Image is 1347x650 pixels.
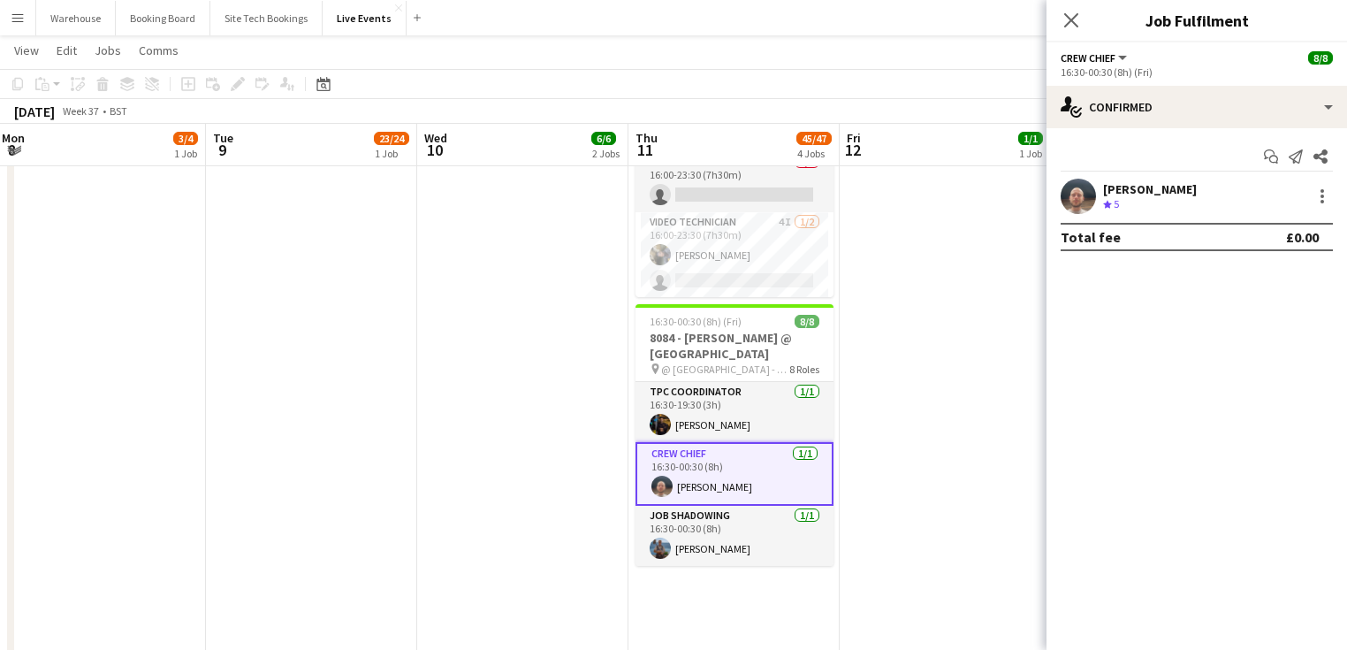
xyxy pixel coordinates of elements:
[635,35,833,297] app-job-card: 16:00-23:30 (7h30m)11/137857 - Berkeley Events @ [GEOGRAPHIC_DATA] @ [GEOGRAPHIC_DATA] - 78578 Ro...
[592,147,620,160] div: 2 Jobs
[422,140,447,160] span: 10
[1308,51,1333,65] span: 8/8
[847,130,861,146] span: Fri
[635,304,833,566] app-job-card: 16:30-00:30 (8h) (Fri)8/88084 - [PERSON_NAME] @ [GEOGRAPHIC_DATA] @ [GEOGRAPHIC_DATA] - 80848 Rol...
[1061,51,1115,65] span: Crew Chief
[14,42,39,58] span: View
[1061,51,1130,65] button: Crew Chief
[661,363,789,376] span: @ [GEOGRAPHIC_DATA] - 8084
[173,132,198,145] span: 3/4
[635,212,833,298] app-card-role: Video Technician4I1/216:00-23:30 (7h30m)[PERSON_NAME]
[49,39,84,62] a: Edit
[1046,86,1347,128] div: Confirmed
[374,132,409,145] span: 23/24
[424,130,447,146] span: Wed
[174,147,197,160] div: 1 Job
[797,147,831,160] div: 4 Jobs
[213,130,233,146] span: Tue
[57,42,77,58] span: Edit
[844,140,861,160] span: 12
[650,315,742,328] span: 16:30-00:30 (8h) (Fri)
[210,140,233,160] span: 9
[1061,65,1333,79] div: 16:30-00:30 (8h) (Fri)
[795,315,819,328] span: 8/8
[633,140,658,160] span: 11
[789,363,819,376] span: 8 Roles
[36,1,116,35] button: Warehouse
[635,506,833,566] app-card-role: Job Shadowing1/116:30-00:30 (8h)[PERSON_NAME]
[14,103,55,120] div: [DATE]
[1286,228,1319,246] div: £0.00
[132,39,186,62] a: Comms
[635,152,833,212] app-card-role: Video Operator4I0/116:00-23:30 (7h30m)
[7,39,46,62] a: View
[88,39,128,62] a: Jobs
[323,1,407,35] button: Live Events
[591,132,616,145] span: 6/6
[635,382,833,442] app-card-role: TPC Coordinator1/116:30-19:30 (3h)[PERSON_NAME]
[375,147,408,160] div: 1 Job
[635,442,833,506] app-card-role: Crew Chief1/116:30-00:30 (8h)[PERSON_NAME]
[796,132,832,145] span: 45/47
[210,1,323,35] button: Site Tech Bookings
[1019,147,1042,160] div: 1 Job
[1018,132,1043,145] span: 1/1
[1103,181,1197,197] div: [PERSON_NAME]
[139,42,179,58] span: Comms
[1046,9,1347,32] h3: Job Fulfilment
[1061,228,1121,246] div: Total fee
[1114,197,1119,210] span: 5
[635,130,658,146] span: Thu
[110,104,127,118] div: BST
[95,42,121,58] span: Jobs
[635,330,833,362] h3: 8084 - [PERSON_NAME] @ [GEOGRAPHIC_DATA]
[116,1,210,35] button: Booking Board
[2,130,25,146] span: Mon
[58,104,103,118] span: Week 37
